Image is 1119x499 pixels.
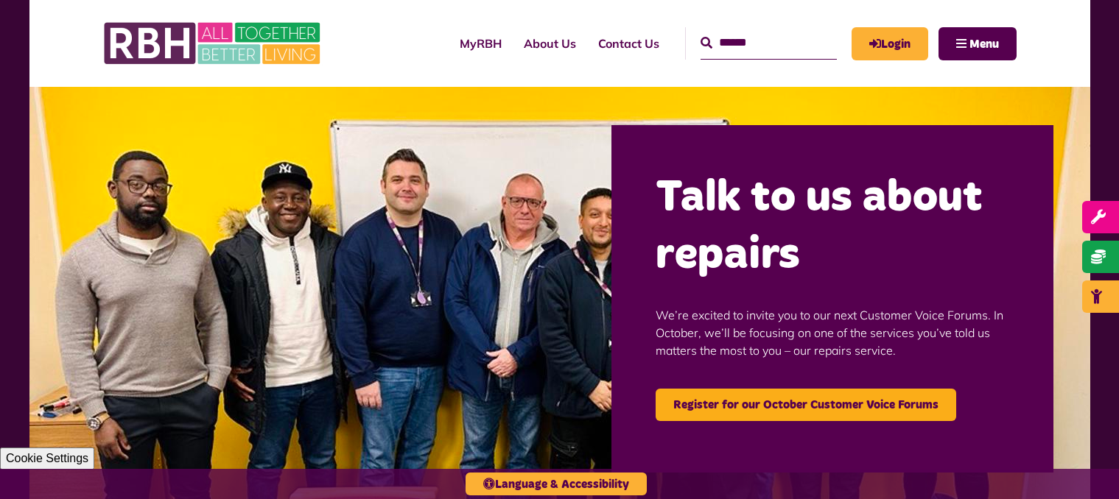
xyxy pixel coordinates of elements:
[939,27,1017,60] button: Navigation
[103,15,324,72] img: RBH
[969,38,999,50] span: Menu
[466,473,647,495] button: Language & Accessibility
[852,27,928,60] a: MyRBH
[656,284,1009,381] p: We’re excited to invite you to our next Customer Voice Forums. In October, we’ll be focusing on o...
[449,24,513,63] a: MyRBH
[656,389,956,421] a: Register for our October Customer Voice Forums
[1053,433,1119,499] iframe: Netcall Web Assistant for live chat
[513,24,587,63] a: About Us
[656,169,1009,284] h2: Talk to us about repairs
[587,24,670,63] a: Contact Us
